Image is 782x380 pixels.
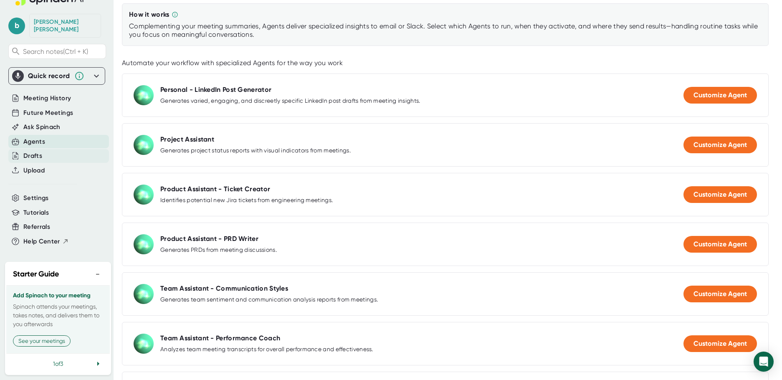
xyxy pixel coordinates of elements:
button: Settings [23,193,49,203]
div: Open Intercom Messenger [754,352,774,372]
button: Upload [23,166,45,175]
div: Generates team sentiment and communication analysis reports from meetings. [160,296,378,304]
div: Automate your workflow with specialized Agents for the way you work [122,59,769,67]
button: Customize Agent [683,87,757,104]
button: Drafts [23,151,42,161]
button: Help Center [23,237,69,246]
p: Spinach attends your meetings, takes notes, and delivers them to you afterwards [13,302,103,329]
div: Identifies potential new Jira tickets from engineering meetings. [160,197,333,204]
button: Tutorials [23,208,49,218]
span: b [8,18,25,34]
button: Future Meetings [23,108,73,118]
div: Complementing your meeting summaries, Agents deliver specialized insights to email or Slack. Sele... [129,22,762,39]
svg: Complementing your meeting summaries, Agents deliver specialized insights to email or Slack. Sele... [172,11,178,18]
span: Customize Agent [693,240,747,248]
button: Referrals [23,222,50,232]
div: Generates PRDs from meeting discussions. [160,246,277,254]
button: Customize Agent [683,286,757,302]
div: Product Assistant - Ticket Creator [160,185,270,193]
button: Agents [23,137,45,147]
span: Customize Agent [693,190,747,198]
img: Team Assistant - Communication Styles [134,284,154,304]
div: Project Assistant [160,135,214,144]
div: Team Assistant - Performance Coach [160,334,280,342]
div: Quick record [12,68,101,84]
span: Help Center [23,237,60,246]
span: Customize Agent [693,141,747,149]
button: Customize Agent [683,236,757,253]
div: Generates varied, engaging, and discreetly specific LinkedIn post drafts from meeting insights. [160,97,420,105]
h3: Add Spinach to your meeting [13,292,103,299]
img: Personal - LinkedIn Post Generator [134,85,154,105]
div: Brendan Daly [34,18,96,33]
div: How it works [129,10,170,19]
div: Quick record [28,72,70,80]
img: Project Assistant [134,135,154,155]
button: Customize Agent [683,335,757,352]
img: Product Assistant - PRD Writer [134,234,154,254]
button: Meeting History [23,94,71,103]
span: Customize Agent [693,91,747,99]
img: Product Assistant - Ticket Creator [134,185,154,205]
span: Search notes (Ctrl + K) [23,48,88,56]
div: Personal - LinkedIn Post Generator [160,86,271,94]
button: − [92,268,103,280]
div: Generates project status reports with visual indicators from meetings. [160,147,351,155]
div: Team Assistant - Communication Styles [160,284,288,293]
span: Customize Agent [693,290,747,298]
button: Customize Agent [683,186,757,203]
button: See your meetings [13,335,71,347]
span: 1 of 3 [53,360,63,367]
img: Team Assistant - Performance Coach [134,334,154,354]
span: Customize Agent [693,339,747,347]
div: Analyzes team meeting transcripts for overall performance and effectiveness. [160,346,373,353]
button: Customize Agent [683,137,757,153]
button: Ask Spinach [23,122,61,132]
div: Product Assistant - PRD Writer [160,235,258,243]
h2: Starter Guide [13,269,59,280]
